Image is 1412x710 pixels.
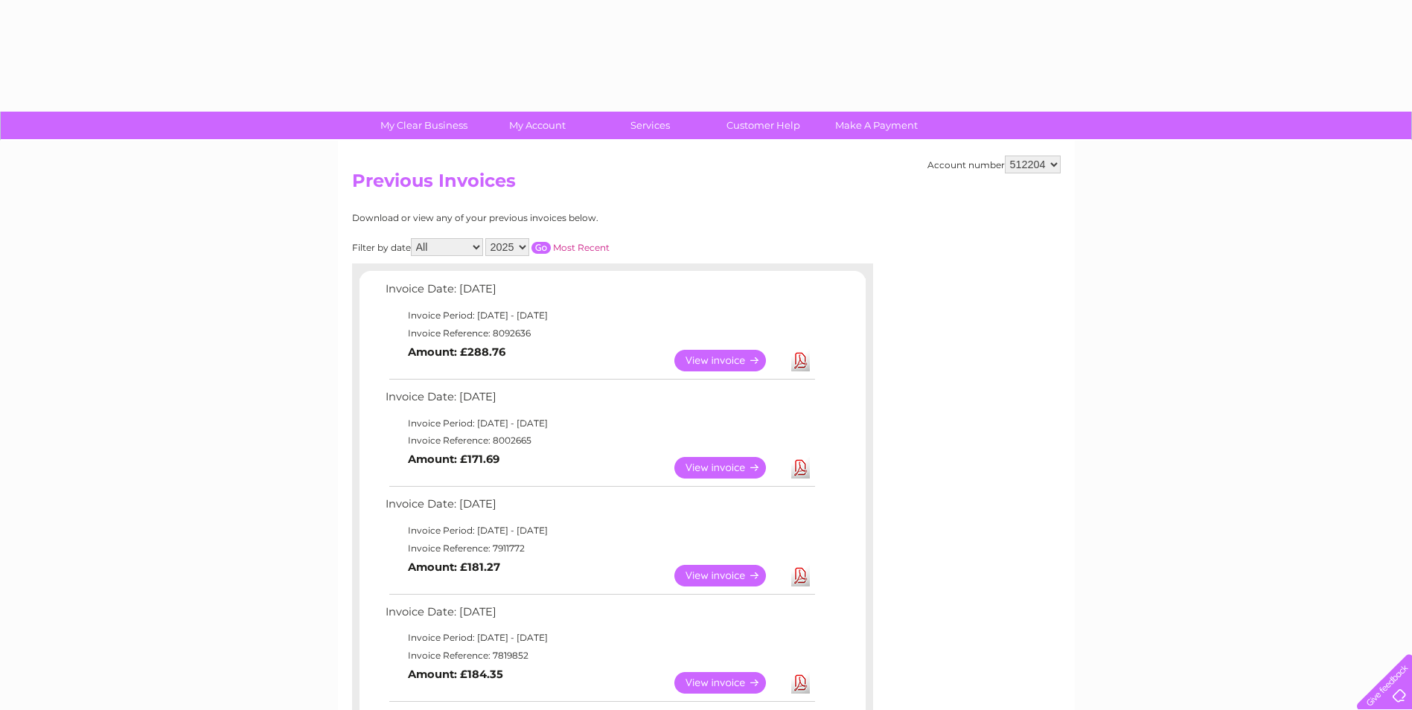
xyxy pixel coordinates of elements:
div: Filter by date [352,238,743,256]
td: Invoice Date: [DATE] [382,387,817,415]
b: Amount: £181.27 [408,560,500,574]
td: Invoice Reference: 7911772 [382,540,817,557]
td: Invoice Period: [DATE] - [DATE] [382,307,817,324]
a: View [674,672,784,694]
td: Invoice Date: [DATE] [382,602,817,630]
h2: Previous Invoices [352,170,1061,199]
b: Amount: £171.69 [408,452,499,466]
a: Download [791,457,810,479]
td: Invoice Reference: 8002665 [382,432,817,450]
a: Download [791,672,810,694]
div: Account number [927,156,1061,173]
b: Amount: £288.76 [408,345,505,359]
td: Invoice Date: [DATE] [382,279,817,307]
a: Download [791,350,810,371]
b: Amount: £184.35 [408,668,503,681]
td: Invoice Reference: 7819852 [382,647,817,665]
td: Invoice Period: [DATE] - [DATE] [382,522,817,540]
td: Invoice Date: [DATE] [382,494,817,522]
a: Most Recent [553,242,610,253]
a: Services [589,112,712,139]
td: Invoice Reference: 8092636 [382,324,817,342]
a: Download [791,565,810,586]
a: View [674,350,784,371]
a: Customer Help [702,112,825,139]
td: Invoice Period: [DATE] - [DATE] [382,415,817,432]
a: My Account [476,112,598,139]
td: Invoice Period: [DATE] - [DATE] [382,629,817,647]
a: My Clear Business [362,112,485,139]
a: Make A Payment [815,112,938,139]
a: View [674,457,784,479]
a: View [674,565,784,586]
div: Download or view any of your previous invoices below. [352,213,743,223]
